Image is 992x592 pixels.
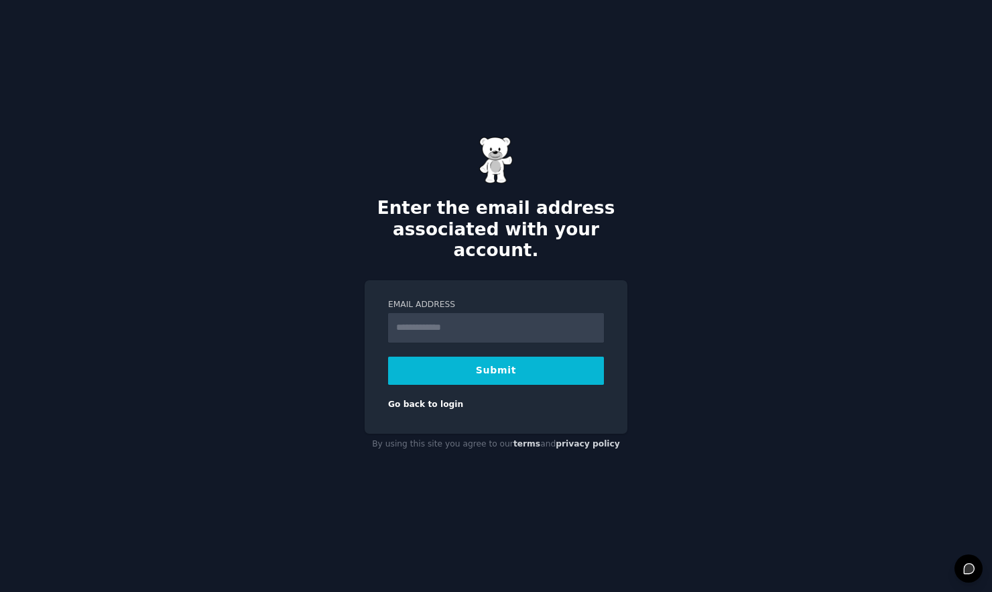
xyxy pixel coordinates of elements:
a: terms [513,439,540,449]
button: Submit [388,357,604,385]
img: Gummy Bear [479,137,513,184]
a: Go back to login [388,400,463,409]
h2: Enter the email address associated with your account. [365,198,627,261]
div: By using this site you agree to our and [365,434,627,455]
label: Email Address [388,299,604,311]
a: privacy policy [556,439,620,449]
